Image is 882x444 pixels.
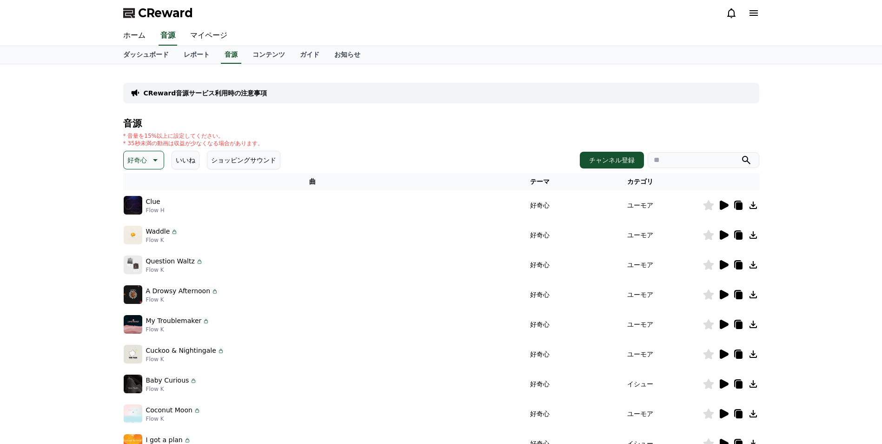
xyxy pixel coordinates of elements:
td: 好奇心 [502,399,578,429]
td: ユーモア [578,220,703,250]
a: ダッシュボード [116,46,176,64]
img: music [124,404,142,423]
th: テーマ [502,173,578,190]
td: ユーモア [578,339,703,369]
img: music [124,375,142,393]
p: Question Waltz [146,256,195,266]
td: 好奇心 [502,309,578,339]
button: ショッピングサウンド [207,151,280,169]
p: Flow K [146,385,198,393]
td: 好奇心 [502,220,578,250]
td: ユーモア [578,309,703,339]
th: 曲 [123,173,502,190]
td: ユーモア [578,250,703,280]
p: A Drowsy Afternoon [146,286,211,296]
th: カテゴリ [578,173,703,190]
td: 好奇心 [502,280,578,309]
p: Clue [146,197,160,207]
img: music [124,256,142,274]
span: CReward [138,6,193,20]
img: music [124,345,142,363]
p: Coconut Moon [146,405,192,415]
button: チャンネル登録 [580,152,644,168]
a: コンテンツ [245,46,292,64]
p: Flow K [146,356,225,363]
td: イシュー [578,369,703,399]
a: 音源 [221,46,241,64]
td: 好奇心 [502,369,578,399]
button: いいね [172,151,199,169]
td: 好奇心 [502,339,578,369]
p: Flow K [146,415,201,423]
td: ユーモア [578,280,703,309]
img: music [124,226,142,244]
a: マイページ [183,26,235,46]
a: お知らせ [327,46,368,64]
h4: 音源 [123,118,759,128]
p: Flow K [146,236,179,244]
p: Flow K [146,296,219,303]
p: Flow K [146,326,210,333]
p: 好奇心 [127,154,147,167]
img: music [124,315,142,334]
p: Flow K [146,266,203,274]
a: 音源 [159,26,177,46]
img: music [124,285,142,304]
td: ユーモア [578,399,703,429]
p: Waddle [146,227,170,236]
p: * 音量を15%以上に設定してください。 [123,132,263,140]
a: ガイド [292,46,327,64]
a: レポート [176,46,217,64]
td: 好奇心 [502,190,578,220]
td: ユーモア [578,190,703,220]
img: music [124,196,142,215]
button: 好奇心 [123,151,164,169]
a: CReward音源サービス利用時の注意事項 [144,88,267,98]
p: Flow H [146,207,165,214]
a: ホーム [116,26,153,46]
p: Cuckoo & Nightingale [146,346,216,356]
p: * 35秒未満の動画は収益が少なくなる場合があります。 [123,140,263,147]
p: My Troublemaker [146,316,202,326]
p: Baby Curious [146,376,189,385]
a: CReward [123,6,193,20]
td: 好奇心 [502,250,578,280]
